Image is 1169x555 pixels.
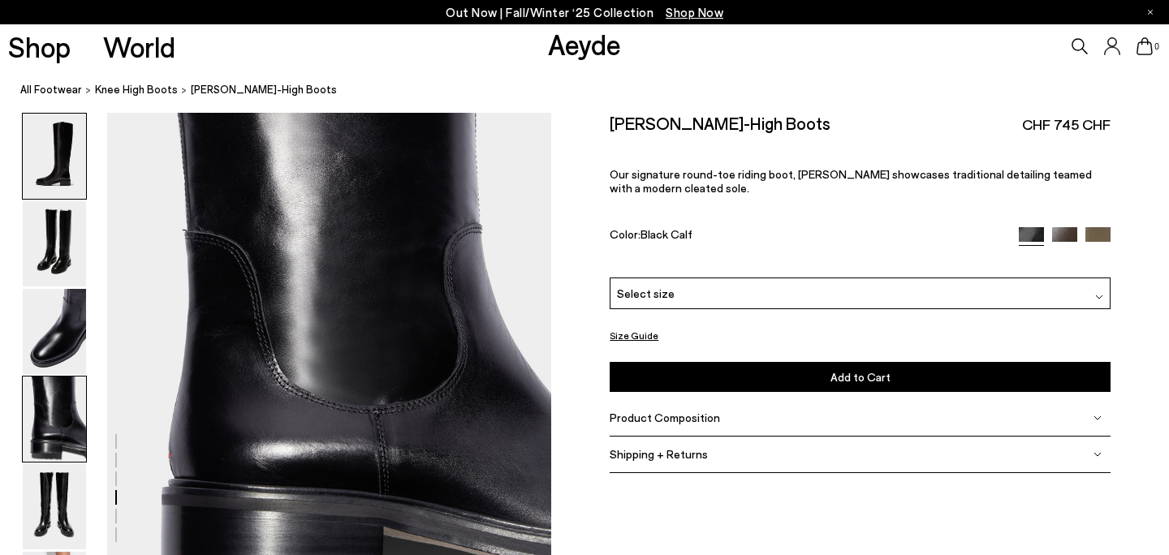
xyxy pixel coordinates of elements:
[1095,293,1103,301] img: svg%3E
[610,447,708,461] span: Shipping + Returns
[610,167,1111,195] p: Our signature round-toe riding boot, [PERSON_NAME] showcases traditional detailing teamed with a ...
[610,362,1111,392] button: Add to Cart
[610,226,1003,245] div: Color:
[20,81,82,98] a: All Footwear
[446,2,723,23] p: Out Now | Fall/Winter ‘25 Collection
[666,5,723,19] span: Navigate to /collections/new-in
[103,32,175,61] a: World
[610,411,720,424] span: Product Composition
[1022,114,1111,135] span: CHF 745 CHF
[830,370,891,384] span: Add to Cart
[95,81,178,98] a: knee high boots
[617,285,675,302] span: Select size
[20,68,1169,113] nav: breadcrumb
[548,27,621,61] a: Aeyde
[610,113,830,133] h2: [PERSON_NAME]-High Boots
[1137,37,1153,55] a: 0
[23,464,86,549] img: Henry Knee-High Boots - Image 5
[641,226,692,240] span: Black Calf
[1153,42,1161,51] span: 0
[8,32,71,61] a: Shop
[23,201,86,286] img: Henry Knee-High Boots - Image 2
[95,83,178,96] span: knee high boots
[610,325,658,346] button: Size Guide
[23,114,86,199] img: Henry Knee-High Boots - Image 1
[23,376,86,462] img: Henry Knee-High Boots - Image 4
[23,289,86,374] img: Henry Knee-High Boots - Image 3
[1094,414,1102,422] img: svg%3E
[191,81,337,98] span: [PERSON_NAME]-High Boots
[1094,450,1102,458] img: svg%3E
